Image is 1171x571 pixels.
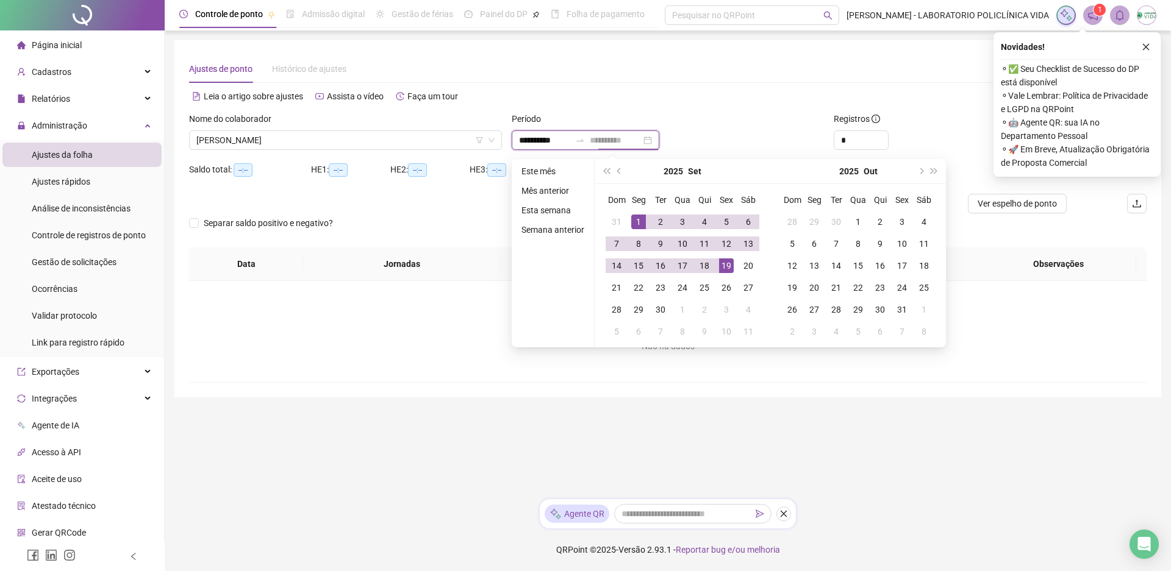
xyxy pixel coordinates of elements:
[807,280,822,295] div: 20
[609,258,624,273] div: 14
[631,258,646,273] div: 15
[671,211,693,233] td: 2025-09-03
[664,159,683,183] button: year panel
[869,233,891,255] td: 2025-10-09
[968,194,1067,213] button: Ver espelho de ponto
[847,9,1049,22] span: [PERSON_NAME] - LABORATORIO POLICLÍNICA VIDA
[719,236,734,251] div: 12
[302,9,365,19] span: Admissão digital
[32,367,79,377] span: Exportações
[32,338,124,347] span: Link para registro rápido
[869,189,891,211] th: Qui
[17,394,26,403] span: sync
[785,258,800,273] div: 12
[914,159,927,183] button: next-year
[829,302,843,317] div: 28
[488,137,495,144] span: down
[715,255,737,277] td: 2025-09-19
[671,299,693,321] td: 2025-10-01
[606,211,628,233] td: 2025-08-31
[737,233,759,255] td: 2025-09-13
[693,321,715,342] td: 2025-10-09
[196,131,495,149] span: FABRÍCIO SILVA CHAVES
[650,299,671,321] td: 2025-09-30
[825,321,847,342] td: 2025-11-04
[851,324,865,339] div: 5
[917,215,931,229] div: 4
[697,280,712,295] div: 25
[671,255,693,277] td: 2025-09-17
[851,236,865,251] div: 8
[628,255,650,277] td: 2025-09-15
[869,299,891,321] td: 2025-10-30
[895,302,909,317] div: 31
[785,280,800,295] div: 19
[895,258,909,273] div: 17
[32,474,82,484] span: Aceite de uso
[165,528,1171,571] footer: QRPoint © 2025 - 2.93.1 -
[825,277,847,299] td: 2025-10-21
[1098,5,1102,14] span: 1
[928,159,941,183] button: super-next-year
[1001,62,1153,89] span: ⚬ ✅ Seu Checklist de Sucesso do DP está disponível
[204,339,1132,353] div: Não há dados
[737,189,759,211] th: Sáb
[697,236,712,251] div: 11
[671,321,693,342] td: 2025-10-08
[913,189,935,211] th: Sáb
[17,528,26,537] span: qrcode
[719,302,734,317] div: 3
[650,233,671,255] td: 2025-09-09
[1130,530,1159,559] div: Open Intercom Messenger
[917,302,931,317] div: 1
[781,277,803,299] td: 2025-10-19
[517,203,589,218] li: Esta semana
[675,215,690,229] div: 3
[17,41,26,49] span: home
[1142,43,1150,51] span: close
[545,505,609,523] div: Agente QR
[676,545,780,555] span: Reportar bug e/ou melhoria
[17,94,26,103] span: file
[715,277,737,299] td: 2025-09-26
[609,236,624,251] div: 7
[825,233,847,255] td: 2025-10-07
[1087,10,1098,21] span: notification
[825,299,847,321] td: 2025-10-28
[785,302,800,317] div: 26
[189,112,279,126] label: Nome do colaborador
[715,321,737,342] td: 2025-10-10
[32,94,70,104] span: Relatórios
[631,236,646,251] div: 8
[671,277,693,299] td: 2025-09-24
[869,255,891,277] td: 2025-10-16
[32,311,97,321] span: Validar protocolo
[741,280,756,295] div: 27
[737,277,759,299] td: 2025-09-27
[392,9,453,19] span: Gestão de férias
[847,299,869,321] td: 2025-10-29
[829,324,843,339] div: 4
[32,67,71,77] span: Cadastros
[693,255,715,277] td: 2025-09-18
[272,64,346,74] span: Histórico de ajustes
[501,247,623,281] th: Entrada 1
[32,230,146,240] span: Controle de registros de ponto
[737,255,759,277] td: 2025-09-20
[719,215,734,229] div: 5
[829,280,843,295] div: 21
[329,163,348,177] span: --:--
[609,215,624,229] div: 31
[737,321,759,342] td: 2025-10-11
[741,215,756,229] div: 6
[606,321,628,342] td: 2025-10-05
[1094,4,1106,16] sup: 1
[407,91,458,101] span: Faça um tour
[829,258,843,273] div: 14
[1132,199,1142,208] span: upload
[891,321,913,342] td: 2025-11-07
[1001,143,1153,169] span: ⚬ 🚀 Em Breve, Atualização Obrigatória de Proposta Comercial
[1001,89,1153,116] span: ⚬ Vale Lembrar: Política de Privacidade e LGPD na QRPoint
[179,10,188,18] span: clock-circle
[785,215,800,229] div: 28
